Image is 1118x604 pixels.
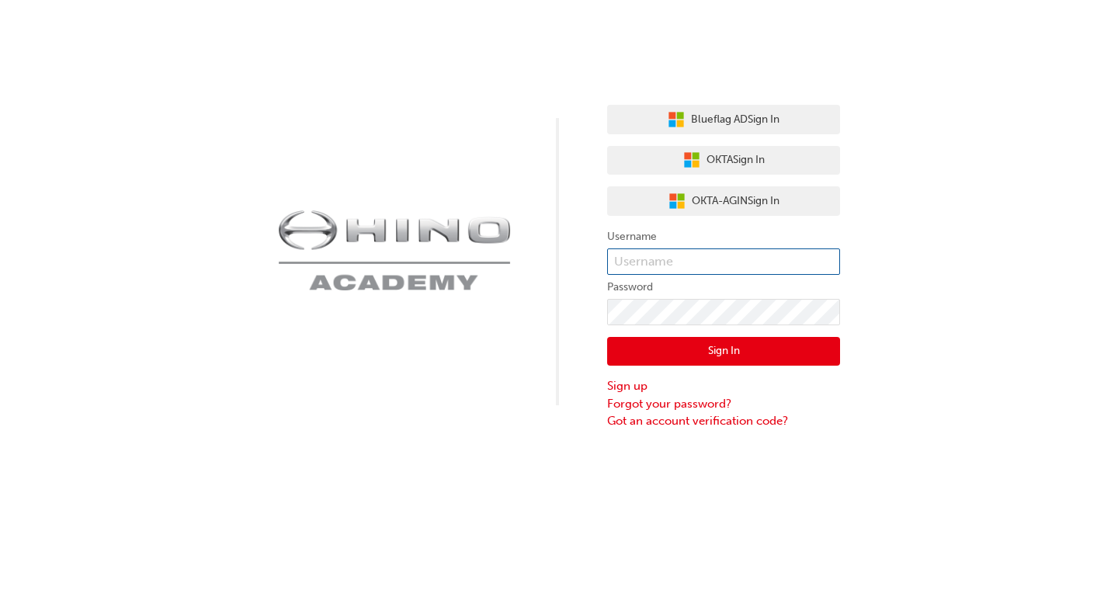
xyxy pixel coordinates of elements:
[607,412,840,430] a: Got an account verification code?
[692,193,779,210] span: OKTA-AGIN Sign In
[607,227,840,246] label: Username
[607,278,840,297] label: Password
[691,111,779,129] span: Blueflag AD Sign In
[607,395,840,413] a: Forgot your password?
[607,248,840,275] input: Username
[607,105,840,134] button: Blueflag ADSign In
[607,337,840,366] button: Sign In
[707,151,765,169] span: OKTA Sign In
[607,377,840,395] a: Sign up
[607,146,840,175] button: OKTASign In
[607,186,840,216] button: OKTA-AGINSign In
[278,210,511,290] img: hinoacademy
